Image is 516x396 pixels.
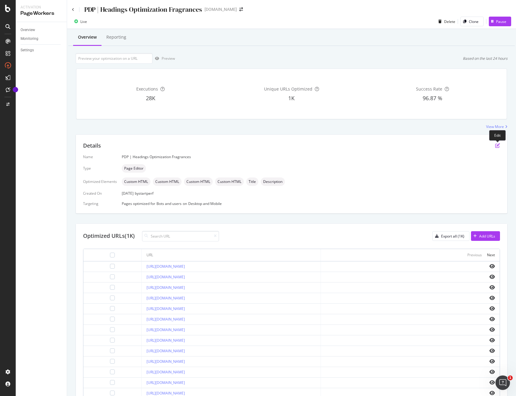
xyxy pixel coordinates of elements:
[215,177,244,186] div: neutral label
[489,348,495,353] i: eye
[78,34,97,40] div: Overview
[508,375,513,380] span: 1
[263,180,282,184] span: Description
[122,164,146,173] div: neutral label
[467,252,482,257] div: Previous
[186,180,210,184] span: Custom HTML
[147,264,185,269] a: [URL][DOMAIN_NAME]
[147,380,185,385] a: [URL][DOMAIN_NAME]
[83,179,117,184] div: Optimized Elements
[162,56,175,61] div: Preview
[146,94,155,102] span: 28K
[469,19,479,24] div: Clone
[147,327,185,332] a: [URL][DOMAIN_NAME]
[72,8,74,11] a: Click to go back
[124,167,144,170] span: Page Editor
[21,47,34,53] div: Settings
[264,86,312,92] span: Unique URLs Optimized
[122,201,500,206] div: Pages optimized for on
[444,19,455,24] div: Delete
[489,391,495,395] i: eye
[489,264,495,269] i: eye
[156,201,182,206] div: Bots and users
[495,143,500,148] div: pen-to-square
[84,5,202,14] div: PDP | Headings Optimization Fragrances
[83,154,117,159] div: Name
[205,6,237,12] div: [DOMAIN_NAME]
[147,348,185,353] a: [URL][DOMAIN_NAME]
[21,36,63,42] a: Monitoring
[21,27,63,33] a: Overview
[188,201,222,206] div: Desktop and Mobile
[147,306,185,311] a: [URL][DOMAIN_NAME]
[249,180,256,184] span: Title
[147,317,185,322] a: [URL][DOMAIN_NAME]
[153,177,182,186] div: neutral label
[147,295,185,301] a: [URL][DOMAIN_NAME]
[239,7,243,11] div: arrow-right-arrow-left
[155,180,179,184] span: Custom HTML
[147,274,185,279] a: [URL][DOMAIN_NAME]
[489,338,495,343] i: eye
[460,17,484,26] button: Clone
[489,369,495,374] i: eye
[288,94,295,102] span: 1K
[489,274,495,279] i: eye
[147,285,185,290] a: [URL][DOMAIN_NAME]
[489,317,495,321] i: eye
[246,177,258,186] div: neutral label
[13,87,18,92] div: Tooltip anchor
[122,191,500,196] div: [DATE]
[147,252,153,258] div: URL
[487,252,495,257] div: Next
[147,369,185,375] a: [URL][DOMAIN_NAME]
[218,180,241,184] span: Custom HTML
[83,232,135,240] div: Optimized URLs (1K)
[21,27,35,33] div: Overview
[147,359,185,364] a: [URL][DOMAIN_NAME]
[489,380,495,385] i: eye
[83,191,117,196] div: Created On
[106,34,126,40] div: Reporting
[76,53,153,64] input: Preview your optimization on a URL
[436,17,455,26] button: Delete
[489,17,511,26] button: Pause
[83,166,117,171] div: Type
[467,251,482,259] button: Previous
[122,154,500,159] div: PDP | Headings Optimization Fragrances
[489,359,495,364] i: eye
[496,19,506,24] div: Pause
[21,36,38,42] div: Monitoring
[21,47,63,53] a: Settings
[495,375,510,390] iframe: Intercom live chat
[479,234,495,239] div: Add URLs
[489,285,495,290] i: eye
[184,177,213,186] div: neutral label
[416,86,442,92] span: Success Rate
[486,124,504,129] div: View More
[153,54,175,63] button: Preview
[489,295,495,300] i: eye
[136,86,158,92] span: Executions
[80,19,87,24] div: Live
[471,231,500,241] button: Add URLs
[463,56,508,61] div: Based on the last 24 hours
[21,10,62,17] div: PageWorkers
[21,5,62,10] div: Activation
[486,124,508,129] a: View More
[441,234,464,239] div: Export all (1K)
[124,180,148,184] span: Custom HTML
[423,94,442,102] span: 96.87 %
[487,251,495,259] button: Next
[489,327,495,332] i: eye
[135,191,153,196] div: by startperf
[83,201,117,206] div: Targeting
[147,391,185,396] a: [URL][DOMAIN_NAME]
[489,130,506,141] div: Edit
[83,142,101,150] div: Details
[147,338,185,343] a: [URL][DOMAIN_NAME]
[432,231,469,241] button: Export all (1K)
[261,177,285,186] div: neutral label
[122,177,150,186] div: neutral label
[142,231,219,241] input: Search URL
